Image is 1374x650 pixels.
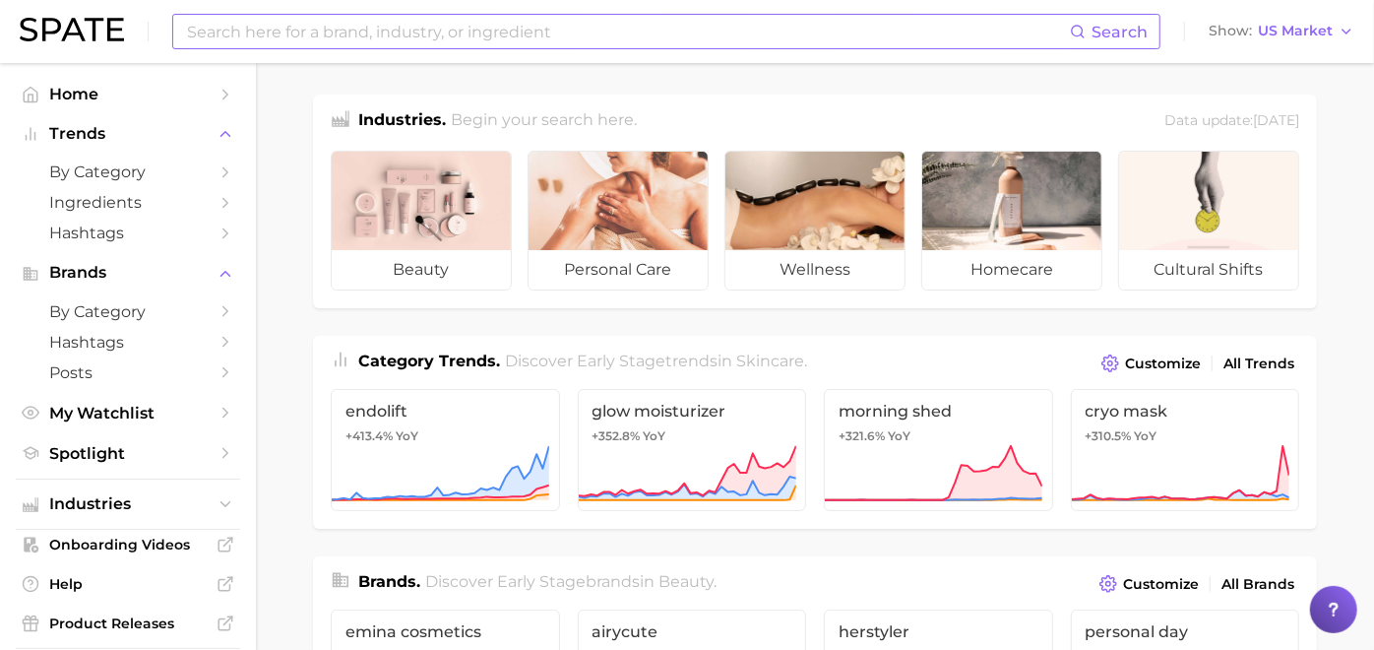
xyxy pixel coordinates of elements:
a: glow moisturizer+352.8% YoY [578,389,807,511]
span: Category Trends . [358,352,500,370]
span: +321.6% [839,428,885,443]
a: personal care [528,151,709,291]
span: Trends [49,125,207,143]
span: YoY [396,428,418,444]
button: Customize [1096,350,1206,377]
span: All Trends [1223,356,1294,372]
span: Brands [49,264,207,282]
a: Hashtags [16,218,240,248]
a: Spotlight [16,438,240,469]
span: Discover Early Stage trends in . [506,352,808,370]
span: Show [1209,26,1252,36]
span: Help [49,575,207,593]
a: beauty [331,151,512,291]
button: Customize [1094,570,1204,598]
a: morning shed+321.6% YoY [824,389,1053,511]
span: cryo mask [1086,402,1285,421]
span: beauty [659,572,715,591]
span: by Category [49,162,207,181]
a: Ingredients [16,187,240,218]
h2: Begin your search here. [452,108,638,135]
span: personal day [1086,622,1285,641]
span: YoY [644,428,666,444]
span: Discover Early Stage brands in . [426,572,718,591]
a: Hashtags [16,327,240,357]
a: Home [16,79,240,109]
span: YoY [1135,428,1157,444]
span: Customize [1125,356,1201,372]
button: Trends [16,119,240,149]
span: Search [1092,23,1148,41]
a: cultural shifts [1118,151,1299,291]
span: personal care [529,250,708,290]
span: morning shed [839,402,1038,421]
span: Posts [49,363,207,382]
span: +352.8% [593,428,641,443]
span: My Watchlist [49,404,207,422]
span: US Market [1258,26,1333,36]
span: skincare [737,352,805,370]
span: cultural shifts [1119,250,1298,290]
span: Onboarding Videos [49,536,207,553]
span: Hashtags [49,333,207,352]
span: Industries [49,495,207,513]
span: Product Releases [49,615,207,632]
a: Posts [16,357,240,388]
span: All Brands [1221,576,1294,593]
a: All Trends [1218,351,1299,377]
span: Ingredients [49,193,207,212]
span: +413.4% [345,428,393,443]
span: beauty [332,250,511,290]
span: emina cosmetics [345,622,545,641]
button: Brands [16,258,240,288]
span: homecare [922,250,1101,290]
span: Customize [1123,576,1199,593]
h1: Industries. [358,108,446,135]
span: herstyler [839,622,1038,641]
a: My Watchlist [16,398,240,428]
a: Help [16,569,240,599]
button: Industries [16,489,240,519]
span: airycute [593,622,792,641]
span: Home [49,85,207,103]
div: Data update: [DATE] [1164,108,1299,135]
a: endolift+413.4% YoY [331,389,560,511]
span: wellness [725,250,905,290]
input: Search here for a brand, industry, or ingredient [185,15,1070,48]
a: by Category [16,157,240,187]
span: glow moisturizer [593,402,792,421]
img: SPATE [20,18,124,41]
a: Onboarding Videos [16,530,240,559]
a: by Category [16,296,240,327]
a: All Brands [1217,571,1299,598]
button: ShowUS Market [1204,19,1359,44]
a: Product Releases [16,609,240,638]
span: YoY [888,428,910,444]
span: Brands . [358,572,420,591]
span: +310.5% [1086,428,1132,443]
a: wellness [724,151,906,291]
a: cryo mask+310.5% YoY [1071,389,1300,511]
span: Spotlight [49,444,207,463]
span: by Category [49,302,207,321]
span: endolift [345,402,545,421]
a: homecare [921,151,1102,291]
span: Hashtags [49,224,207,242]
